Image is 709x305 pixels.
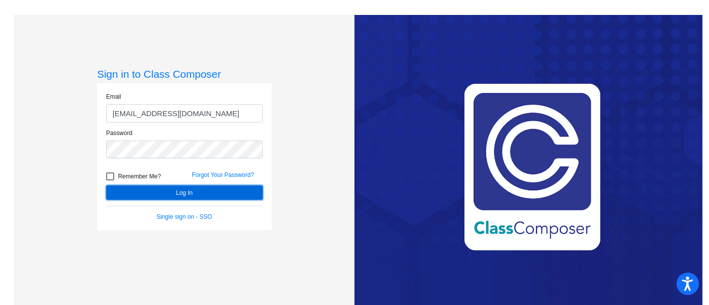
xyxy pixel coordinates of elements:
h3: Sign in to Class Composer [97,68,272,80]
label: Password [106,129,133,138]
label: Email [106,92,121,101]
a: Single sign on - SSO [157,213,212,220]
a: Forgot Your Password? [192,171,254,178]
span: Remember Me? [118,170,161,182]
button: Log In [106,185,263,200]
